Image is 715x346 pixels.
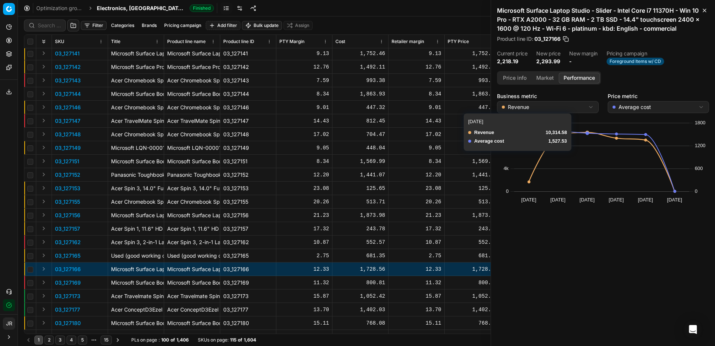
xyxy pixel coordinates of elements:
[111,239,161,246] p: Acer Spin 3, 2-in-1 Laptop, 14" Full HD IPS Touch, 10th Gen Intel Core i7-1065G7, 8GB RAM, 512GB ...
[335,333,385,340] div: 157.75
[230,337,236,343] strong: 115
[111,131,161,138] p: Acer Chromebook Spin 713 13.5" Touchscreen, Intel Core i7 i7-1165G7, 256GB SSD, Chrome OS, CP713-...
[223,265,273,273] div: 03_127166
[223,292,273,300] div: 03_127173
[279,171,329,179] div: 12.20
[167,252,217,259] div: Used (good working condition) Microsoft Surface Book 2 1832 13.5" i5-7300U 2.6GHz 8GB 256GB W10P ...
[392,131,441,138] div: 17.02
[223,306,273,313] div: 03_127177
[55,117,80,125] p: 03_127147
[392,171,441,179] div: 12.20
[111,117,161,125] p: Acer TravelMate Spin P6 14" Touchscreen 2-in-1 Laptop, Intel Core i7 i7-1165G7, 512GB SSD, Window...
[335,158,385,165] div: 1,569.99
[550,197,565,203] text: [DATE]
[279,185,329,192] div: 23.08
[609,197,624,203] text: [DATE]
[497,51,527,56] dt: Current price
[39,130,48,139] button: Expand
[448,252,497,259] div: 681.35
[97,4,187,12] span: Electronics, [GEOGRAPHIC_DATA] online
[335,265,385,273] div: 1,728.56
[55,279,81,286] p: 03_127169
[55,292,80,300] p: 03_127173
[279,292,329,300] div: 15.87
[569,51,598,56] dt: New margin
[111,104,161,111] p: Acer Chromebook Spin 511 11.6" Touchscreen, Intel Celeron N5100, 64GB SSD, Chrome OS, R753T-C1PT
[279,131,329,138] div: 17.02
[167,306,217,313] div: Acer ConceptD3Ezel NX.C5HAA.001 i710750H GTX1650 16GB/512GB Windows 10 Home 32-bit 14'' CC314-72G...
[167,212,217,219] div: Microsoft Surface Laptop Studio i7/32/1TB/d Platinum 14.4''
[223,144,273,152] div: 03_127149
[167,104,217,111] div: Acer Chromebook Spin 511 11.6" Touchscreen, Intel Celeron N5100, 64GB SSD, Chrome OS, R753T-C1PT
[279,198,329,206] div: 20.26
[223,319,273,327] div: 03_127180
[392,306,441,313] div: 13.70
[335,90,385,98] div: 1,863.93
[39,332,48,341] button: Expand
[448,131,497,138] div: 704.47
[167,171,217,179] div: Panasonic Toughbook 20 - Rugged - tablet - with keyboard dock - Intel Core i5 7Y57 / 1.2 GHz - vP...
[111,171,161,179] p: Panasonic Toughbook 20 - Rugged - tablet - with keyboard dock - Intel Core i5 7Y57 / 1.2 GHz - vP...
[448,306,497,313] div: 1,402.03
[279,50,329,57] div: 9.13
[223,39,254,45] span: Product line ID
[335,225,385,233] div: 243.78
[55,239,81,246] p: 03_127162
[111,279,161,286] p: Microsoft Surface Book 3 15" Touchscreen 2-in-1 Laptop, Intel Core i7 i7-1065G7, 16GB RAM, 256GB ...
[223,77,273,84] div: 03_127143
[55,198,80,206] p: 03_127155
[448,319,497,327] div: 768.08
[55,185,80,192] p: 03_127153
[448,77,497,84] div: 993.38
[167,158,217,165] div: Microsoft Surface Book 3 15" Touchscreen 2-in-1 Laptop, Intel Core i7 i7-1065G7, 32GB RAM, 1TB SS...
[111,63,161,71] p: Microsoft Surface Pro 6 Tablet, 12.3", Core i5 8th Gen 1.60 GHz, 8 GB RAM, 256 GB SSD, Windows 10...
[167,77,217,84] div: Acer Chromebook Spin 514 14" Full HD Touchscreen, Intel Core i5 i5-1140G7, 256GB SSD, Chrome OS, ...
[335,104,385,111] div: 447.32
[279,319,329,327] div: 15.11
[111,198,161,206] p: Acer Chromebook Spin 514 14" Full HD Touchscreen, Intel Core i3 i3-1110G4, 128GB SSD, Chrome OS, ...
[55,336,65,345] button: 3
[111,212,161,219] p: Microsoft Surface Laptop Studio i7/32/1TB/d Platinum 14.4''
[111,39,120,45] span: Title
[55,333,80,340] p: 03_127181
[695,143,705,148] text: 1200
[55,77,81,84] p: 03_127143
[223,90,273,98] div: 03_127144
[223,252,273,259] div: 03_127165
[335,63,385,71] div: 1,492.11
[38,22,61,29] input: Search by SKU or title
[113,336,122,345] button: Go to next page
[448,198,497,206] div: 513.71
[279,239,329,246] div: 10.87
[392,39,424,45] span: Retailer margin
[55,252,80,259] button: 03_127165
[206,21,240,30] button: Add filter
[638,197,653,203] text: [DATE]
[335,252,385,259] div: 681.35
[111,158,161,165] p: Microsoft Surface Book 3 15" Touchscreen 2-in-1 Laptop, Intel Core i7 i7-1065G7, 32GB RAM, 1TB SS...
[55,50,80,57] button: 03_127141
[536,58,560,65] dd: 2,293.99
[55,265,81,273] button: 03_127166
[279,117,329,125] div: 14.43
[167,50,217,57] div: Microsoft Surface Laptop Studio - Slider - Intel Core i7 11370H - Win 10 Pro - GF RTX 3050 Ti - 1...
[101,336,112,345] button: 15
[335,171,385,179] div: 1,441.07
[335,117,385,125] div: 812.45
[111,77,161,84] p: Acer Chromebook Spin 514 14" Full HD Touchscreen, Intel Core i5 i5-1140G7, 256GB SSD, Chrome OS, ...
[448,50,497,57] div: 1,752.46
[223,212,273,219] div: 03_127156
[223,239,273,246] div: 03_127162
[448,158,497,165] div: 1,569.99
[607,51,664,56] dt: Pricing campaign
[448,171,497,179] div: 1,441.07
[3,318,15,330] button: JR
[55,212,80,219] p: 03_127156
[498,73,531,84] button: Price info
[223,158,273,165] div: 03_127151
[39,264,48,273] button: Expand
[223,333,273,340] div: 03_127181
